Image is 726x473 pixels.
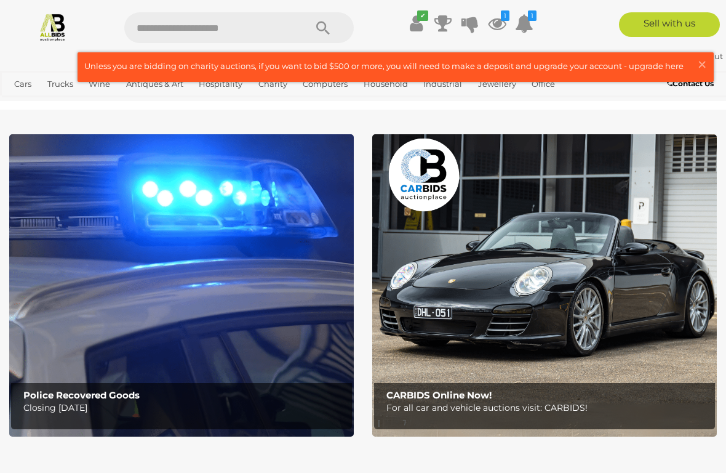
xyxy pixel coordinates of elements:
span: | [683,51,685,61]
strong: AG314 [648,51,681,61]
a: Sign Out [687,51,723,61]
a: Police Recovered Goods Police Recovered Goods Closing [DATE] [9,134,354,437]
p: For all car and vehicle auctions visit: CARBIDS! [386,400,709,416]
a: 1 [515,12,533,34]
b: Contact Us [667,79,714,88]
p: Closing [DATE] [23,400,346,416]
b: CARBIDS Online Now! [386,389,492,401]
a: [GEOGRAPHIC_DATA] [50,94,148,115]
a: Cars [9,74,36,94]
a: Industrial [418,74,467,94]
a: Hospitality [194,74,247,94]
a: Trucks [42,74,78,94]
img: Allbids.com.au [38,12,67,41]
i: 1 [528,10,537,21]
a: AG314 [648,51,683,61]
i: 1 [501,10,509,21]
a: 1 [488,12,506,34]
img: CARBIDS Online Now! [372,134,717,437]
a: CARBIDS Online Now! CARBIDS Online Now! For all car and vehicle auctions visit: CARBIDS! [372,134,717,437]
b: Police Recovered Goods [23,389,140,401]
a: Contact Us [667,77,717,91]
span: × [696,52,708,76]
a: Office [527,74,560,94]
a: Sports [9,94,44,115]
a: Sell with us [619,12,720,37]
i: ✔ [417,10,428,21]
a: ✔ [407,12,425,34]
a: Household [359,74,413,94]
a: Charity [253,74,292,94]
img: Police Recovered Goods [9,134,354,437]
a: Computers [298,74,353,94]
button: Search [292,12,354,43]
a: Jewellery [473,74,521,94]
a: Wine [84,74,115,94]
a: Antiques & Art [121,74,188,94]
